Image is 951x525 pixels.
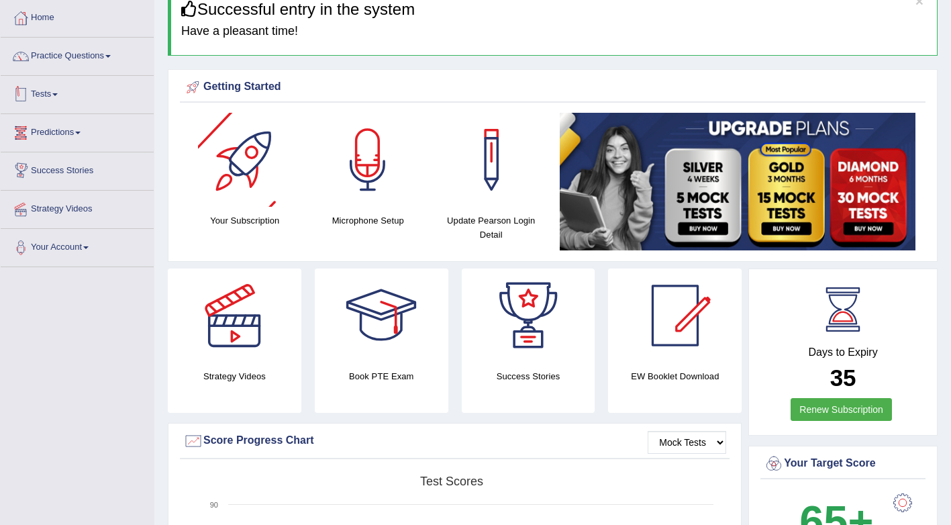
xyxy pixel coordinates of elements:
a: Strategy Videos [1,191,154,224]
img: small5.jpg [560,113,916,250]
h4: Your Subscription [190,213,300,228]
text: 90 [210,501,218,509]
h4: Microphone Setup [313,213,423,228]
h4: Book PTE Exam [315,369,448,383]
a: Success Stories [1,152,154,186]
a: Predictions [1,114,154,148]
a: Tests [1,76,154,109]
h4: Have a pleasant time! [181,25,927,38]
a: Practice Questions [1,38,154,71]
h4: EW Booklet Download [608,369,742,383]
div: Score Progress Chart [183,431,726,451]
b: 35 [830,365,856,391]
h4: Success Stories [462,369,595,383]
tspan: Test scores [420,475,483,488]
h4: Update Pearson Login Detail [436,213,546,242]
a: Renew Subscription [791,398,892,421]
a: Your Account [1,229,154,262]
h3: Successful entry in the system [181,1,927,18]
div: Your Target Score [764,454,922,474]
div: Getting Started [183,77,922,97]
h4: Days to Expiry [764,346,922,359]
h4: Strategy Videos [168,369,301,383]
